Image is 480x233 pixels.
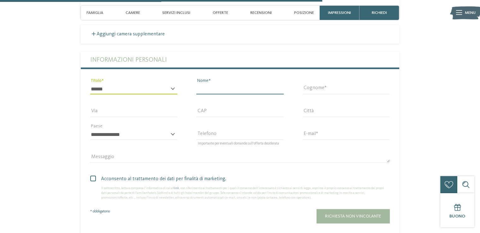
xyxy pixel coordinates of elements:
[213,10,228,15] span: Offerte
[174,187,179,190] a: link
[95,175,390,183] span: Acconsento al trattamento dei dati per finalità di marketing.
[90,210,110,213] span: * obbligatorio
[90,32,165,37] label: Aggiungi camera supplementare
[449,214,465,218] span: Buono
[250,10,272,15] span: Recensioni
[440,193,474,227] a: Buono
[90,175,92,186] input: Acconsento al trattamento dei dati per finalità di marketing.
[198,142,279,146] span: Importante per eventuali domande sull’offerta desiderata
[372,10,387,15] span: richiedi
[126,10,140,15] span: Camere
[90,186,390,200] div: Il sottoscritto, letta e compresa l’informativa di cui al , con riferimento ai trattamenti per i ...
[294,10,314,15] span: Posizione
[328,10,351,15] span: Impressioni
[90,52,390,68] label: Informazioni personali
[86,10,103,15] span: Famiglia
[317,209,390,224] button: Richiesta non vincolante
[325,214,381,218] span: Richiesta non vincolante
[162,10,190,15] span: Servizi inclusi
